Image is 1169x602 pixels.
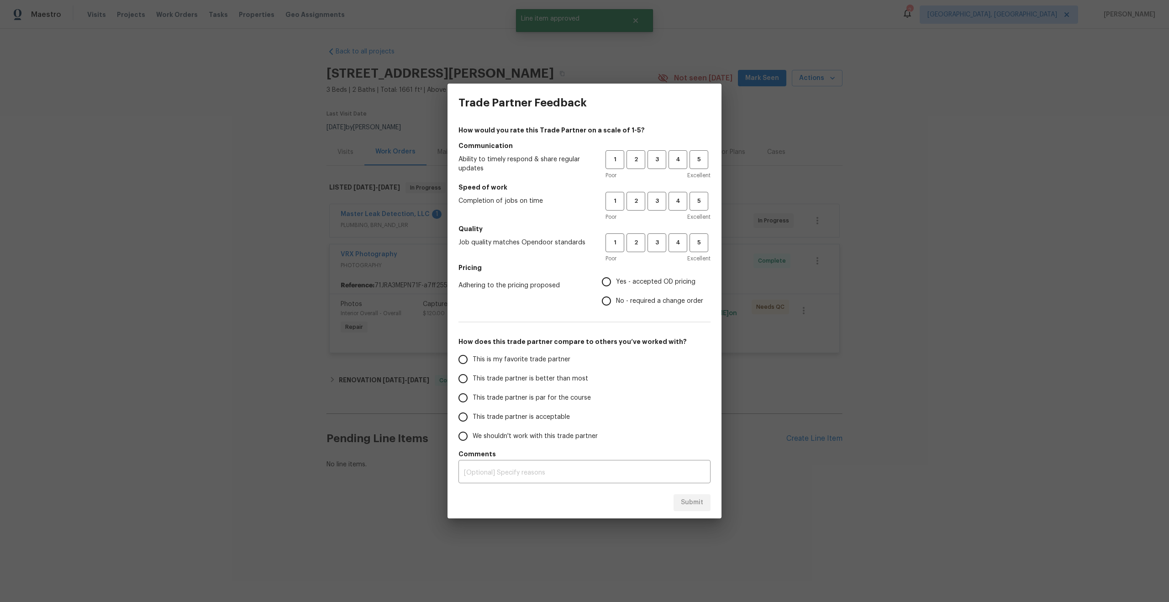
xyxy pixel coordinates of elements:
span: 3 [648,238,665,248]
span: Excellent [687,171,711,180]
button: 5 [690,150,708,169]
span: Poor [606,171,616,180]
span: This is my favorite trade partner [473,355,570,364]
button: 2 [627,233,645,252]
h5: Comments [458,449,711,459]
span: Job quality matches Opendoor standards [458,238,591,247]
span: 1 [606,154,623,165]
h5: Pricing [458,263,711,272]
span: Poor [606,212,616,222]
span: Adhering to the pricing proposed [458,281,587,290]
span: Excellent [687,254,711,263]
button: 3 [648,233,666,252]
h4: How would you rate this Trade Partner on a scale of 1-5? [458,126,711,135]
button: 4 [669,150,687,169]
span: This trade partner is acceptable [473,412,570,422]
span: Excellent [687,212,711,222]
span: Poor [606,254,616,263]
span: 5 [690,154,707,165]
span: We shouldn't work with this trade partner [473,432,598,441]
span: 4 [669,196,686,206]
button: 2 [627,192,645,211]
button: 3 [648,150,666,169]
span: 1 [606,196,623,206]
div: Pricing [602,272,711,311]
span: 2 [627,154,644,165]
button: 1 [606,192,624,211]
button: 2 [627,150,645,169]
span: Ability to timely respond & share regular updates [458,155,591,173]
span: Yes - accepted OD pricing [616,277,695,287]
button: 1 [606,150,624,169]
h5: How does this trade partner compare to others you’ve worked with? [458,337,711,346]
button: 3 [648,192,666,211]
button: 5 [690,233,708,252]
h5: Speed of work [458,183,711,192]
div: How does this trade partner compare to others you’ve worked with? [458,350,711,446]
span: 3 [648,196,665,206]
span: This trade partner is par for the course [473,393,591,403]
span: 2 [627,238,644,248]
h5: Quality [458,224,711,233]
span: This trade partner is better than most [473,374,588,384]
h3: Trade Partner Feedback [458,96,587,109]
span: 4 [669,238,686,248]
button: 4 [669,192,687,211]
span: 2 [627,196,644,206]
h5: Communication [458,141,711,150]
button: 1 [606,233,624,252]
button: 5 [690,192,708,211]
span: 5 [690,196,707,206]
span: No - required a change order [616,296,703,306]
button: 4 [669,233,687,252]
span: 5 [690,238,707,248]
span: Completion of jobs on time [458,196,591,206]
span: 1 [606,238,623,248]
span: 3 [648,154,665,165]
span: 4 [669,154,686,165]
